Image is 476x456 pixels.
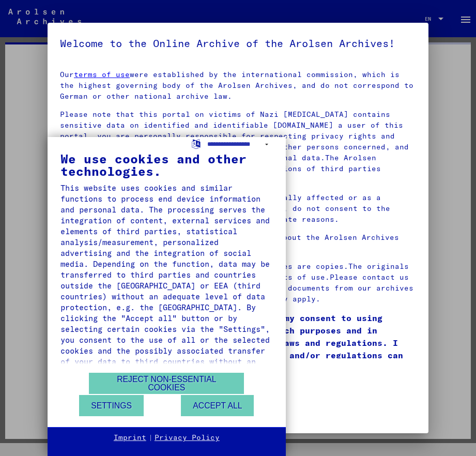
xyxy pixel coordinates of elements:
[155,433,220,443] a: Privacy Policy
[114,433,146,443] a: Imprint
[89,373,244,394] button: Reject non-essential cookies
[60,153,273,177] div: We use cookies and other technologies.
[79,395,144,416] button: Settings
[181,395,254,416] button: Accept all
[60,183,273,378] div: This website uses cookies and similar functions to process end device information and personal da...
